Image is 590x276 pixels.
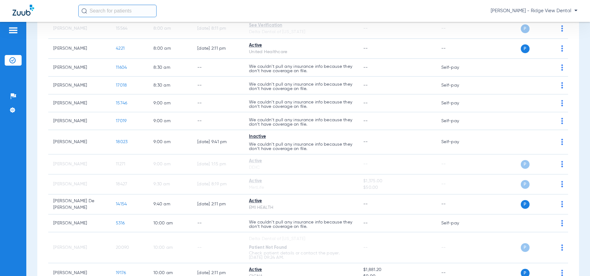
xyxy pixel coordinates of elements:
[249,133,353,140] div: Inactive
[116,46,125,51] span: 4221
[192,194,244,214] td: [DATE] 2:11 PM
[363,162,368,166] span: --
[561,118,563,124] img: group-dot-blue.svg
[116,221,125,225] span: 5316
[249,49,353,55] div: United Healthcare
[249,245,287,250] span: Patient Not Found
[249,118,353,127] p: We couldn’t pull any insurance info because they don’t have coverage on file.
[561,181,563,187] img: group-dot-blue.svg
[561,25,563,32] img: group-dot-blue.svg
[192,19,244,39] td: [DATE] 8:11 PM
[249,267,353,273] div: Active
[249,42,353,49] div: Active
[521,160,530,169] span: P
[148,174,192,194] td: 9:30 AM
[436,77,479,94] td: Self-pay
[116,162,125,166] span: 11271
[249,158,353,164] div: Active
[48,112,111,130] td: [PERSON_NAME]
[48,214,111,232] td: [PERSON_NAME]
[559,246,590,276] iframe: Chat Widget
[561,45,563,52] img: group-dot-blue.svg
[249,204,353,211] div: EMI HEALTH
[561,139,563,145] img: group-dot-blue.svg
[116,245,129,250] span: 20090
[148,94,192,112] td: 9:00 AM
[363,65,368,70] span: --
[192,232,244,263] td: --
[148,214,192,232] td: 10:00 AM
[561,64,563,71] img: group-dot-blue.svg
[148,59,192,77] td: 8:30 AM
[116,271,126,275] span: 19176
[192,174,244,194] td: [DATE] 8:19 PM
[48,77,111,94] td: [PERSON_NAME]
[521,243,530,252] span: P
[192,77,244,94] td: --
[8,27,18,34] img: hamburger-icon
[48,232,111,263] td: [PERSON_NAME]
[561,201,563,207] img: group-dot-blue.svg
[249,64,353,73] p: We couldn’t pull any insurance info because they don’t have coverage on file.
[148,130,192,154] td: 9:00 AM
[491,8,577,14] span: [PERSON_NAME] - Ridge View Dental
[436,194,479,214] td: --
[148,77,192,94] td: 8:30 AM
[148,19,192,39] td: 8:00 AM
[192,130,244,154] td: [DATE] 9:41 PM
[521,24,530,33] span: P
[148,232,192,263] td: 10:00 AM
[363,184,431,191] span: $50.00
[363,178,431,184] span: $1,375.00
[561,244,563,251] img: group-dot-blue.svg
[436,39,479,59] td: --
[148,194,192,214] td: 9:40 AM
[249,164,353,171] div: DDIC
[363,221,368,225] span: --
[78,5,157,17] input: Search for patients
[81,8,87,14] img: Search Icon
[363,267,431,273] span: $1,881.20
[436,59,479,77] td: Self-pay
[363,46,368,51] span: --
[116,101,127,105] span: 15746
[192,214,244,232] td: --
[192,59,244,77] td: --
[561,220,563,226] img: group-dot-blue.svg
[116,26,127,31] span: 15564
[363,119,368,123] span: --
[436,214,479,232] td: Self-pay
[116,182,127,186] span: 18427
[116,65,127,70] span: 11604
[436,19,479,39] td: --
[363,83,368,88] span: --
[48,59,111,77] td: [PERSON_NAME]
[116,202,127,206] span: 14154
[249,82,353,91] p: We couldn’t pull any insurance info because they don’t have coverage on file.
[48,130,111,154] td: [PERSON_NAME]
[249,22,353,29] div: See Verification
[521,44,530,53] span: P
[192,39,244,59] td: [DATE] 2:11 PM
[561,161,563,167] img: group-dot-blue.svg
[249,142,353,151] p: We couldn’t pull any insurance info because they don’t have coverage on file.
[249,236,353,242] div: Delta Dental of [US_STATE]
[249,29,353,35] div: Delta Dental of [US_STATE]
[48,19,111,39] td: [PERSON_NAME]
[116,83,127,88] span: 17018
[521,200,530,209] span: P
[249,220,353,229] p: We couldn’t pull any insurance info because they don’t have coverage on file.
[363,101,368,105] span: --
[249,198,353,204] div: Active
[249,184,353,191] div: MetLife
[363,140,368,144] span: --
[436,112,479,130] td: Self-pay
[192,112,244,130] td: --
[436,130,479,154] td: Self-pay
[48,39,111,59] td: [PERSON_NAME]
[363,245,368,250] span: --
[436,154,479,174] td: --
[148,112,192,130] td: 9:00 AM
[249,178,353,184] div: Active
[148,154,192,174] td: 9:00 AM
